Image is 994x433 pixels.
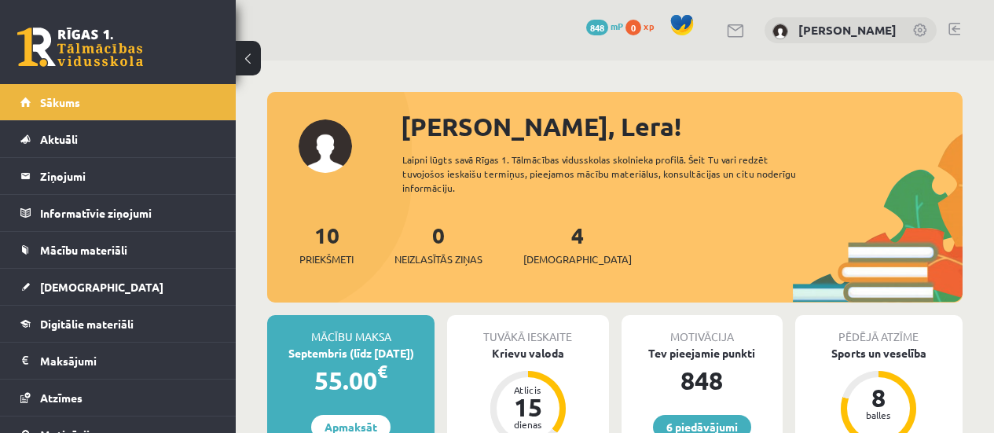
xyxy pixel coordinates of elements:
a: Digitālie materiāli [20,306,216,342]
a: Rīgas 1. Tālmācības vidusskola [17,28,143,67]
div: Tev pieejamie punkti [622,345,783,361]
span: Neizlasītās ziņas [394,251,482,267]
a: Informatīvie ziņojumi [20,195,216,231]
span: [DEMOGRAPHIC_DATA] [523,251,632,267]
div: Laipni lūgts savā Rīgas 1. Tālmācības vidusskolas skolnieka profilā. Šeit Tu vari redzēt tuvojošo... [402,152,820,195]
div: 55.00 [267,361,435,399]
span: Sākums [40,95,80,109]
span: 848 [586,20,608,35]
legend: Informatīvie ziņojumi [40,195,216,231]
div: 848 [622,361,783,399]
a: 848 mP [586,20,623,32]
a: 0 xp [625,20,662,32]
span: [DEMOGRAPHIC_DATA] [40,280,163,294]
span: Priekšmeti [299,251,354,267]
div: Krievu valoda [447,345,608,361]
a: Mācību materiāli [20,232,216,268]
a: Sākums [20,84,216,120]
a: Atzīmes [20,380,216,416]
div: Tuvākā ieskaite [447,315,608,345]
a: [DEMOGRAPHIC_DATA] [20,269,216,305]
span: Atzīmes [40,391,83,405]
div: Sports un veselība [795,345,963,361]
div: Septembris (līdz [DATE]) [267,345,435,361]
div: Atlicis [504,385,552,394]
span: mP [611,20,623,32]
div: Mācību maksa [267,315,435,345]
span: € [377,360,387,383]
img: Lera Panteviča [772,24,788,39]
span: xp [644,20,654,32]
a: 10Priekšmeti [299,221,354,267]
div: Pēdējā atzīme [795,315,963,345]
div: Motivācija [622,315,783,345]
a: Aktuāli [20,121,216,157]
a: 4[DEMOGRAPHIC_DATA] [523,221,632,267]
a: 0Neizlasītās ziņas [394,221,482,267]
div: dienas [504,420,552,429]
span: 0 [625,20,641,35]
span: Digitālie materiāli [40,317,134,331]
legend: Maksājumi [40,343,216,379]
span: Aktuāli [40,132,78,146]
div: [PERSON_NAME], Lera! [401,108,963,145]
a: Ziņojumi [20,158,216,194]
div: balles [855,410,902,420]
div: 15 [504,394,552,420]
legend: Ziņojumi [40,158,216,194]
div: 8 [855,385,902,410]
a: Maksājumi [20,343,216,379]
span: Mācību materiāli [40,243,127,257]
a: [PERSON_NAME] [798,22,897,38]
